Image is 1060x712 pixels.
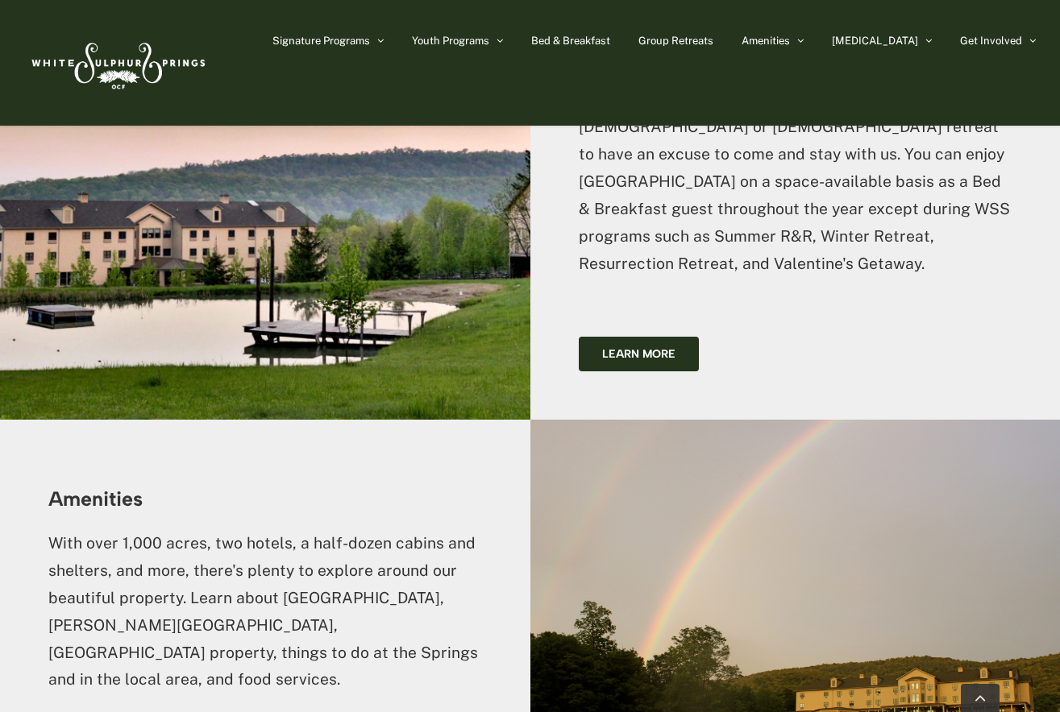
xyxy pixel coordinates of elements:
span: Bed & Breakfast [531,35,610,46]
a: Learn more [579,337,699,371]
span: Signature Programs [272,35,370,46]
span: Youth Programs [412,35,489,46]
p: With over 1,000 acres, two hotels, a half-dozen cabins and shelters, and more, there's plenty to ... [48,530,482,693]
img: White Sulphur Springs Logo [24,25,210,101]
p: [GEOGRAPHIC_DATA] is a home away from home for many. You don't have to wait until your next [DEMO... [579,60,1012,278]
span: Amenities [742,35,790,46]
span: Get Involved [960,35,1022,46]
h3: Amenities [48,488,482,510]
span: [MEDICAL_DATA] [832,35,918,46]
span: Learn more [602,347,675,361]
span: Group Retreats [638,35,713,46]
